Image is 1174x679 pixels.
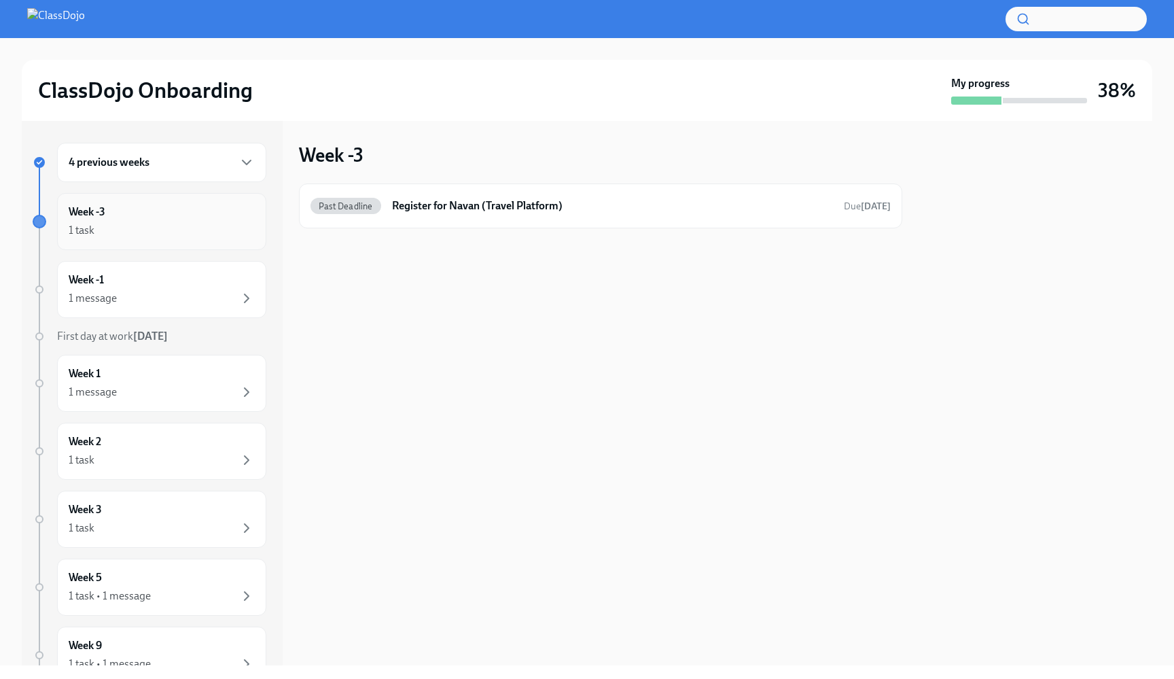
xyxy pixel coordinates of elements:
[69,502,102,517] h6: Week 3
[69,570,102,585] h6: Week 5
[69,385,117,400] div: 1 message
[1098,78,1136,103] h3: 38%
[57,330,168,343] span: First day at work
[69,434,101,449] h6: Week 2
[69,155,149,170] h6: 4 previous weeks
[310,195,891,217] a: Past DeadlineRegister for Navan (Travel Platform)Due[DATE]
[33,261,266,318] a: Week -11 message
[69,366,101,381] h6: Week 1
[844,201,891,212] span: Due
[27,8,85,30] img: ClassDojo
[861,201,891,212] strong: [DATE]
[57,143,266,182] div: 4 previous weeks
[33,559,266,616] a: Week 51 task • 1 message
[69,223,94,238] div: 1 task
[299,143,363,167] h3: Week -3
[33,423,266,480] a: Week 21 task
[310,201,381,211] span: Past Deadline
[33,491,266,548] a: Week 31 task
[33,193,266,250] a: Week -31 task
[69,205,105,220] h6: Week -3
[69,273,104,288] h6: Week -1
[392,198,833,213] h6: Register for Navan (Travel Platform)
[38,77,253,104] h2: ClassDojo Onboarding
[951,76,1010,91] strong: My progress
[69,291,117,306] div: 1 message
[69,521,94,536] div: 1 task
[69,453,94,468] div: 1 task
[69,657,151,672] div: 1 task • 1 message
[33,355,266,412] a: Week 11 message
[844,200,891,213] span: August 15th, 2025 13:00
[133,330,168,343] strong: [DATE]
[69,638,102,653] h6: Week 9
[33,329,266,344] a: First day at work[DATE]
[69,589,151,604] div: 1 task • 1 message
